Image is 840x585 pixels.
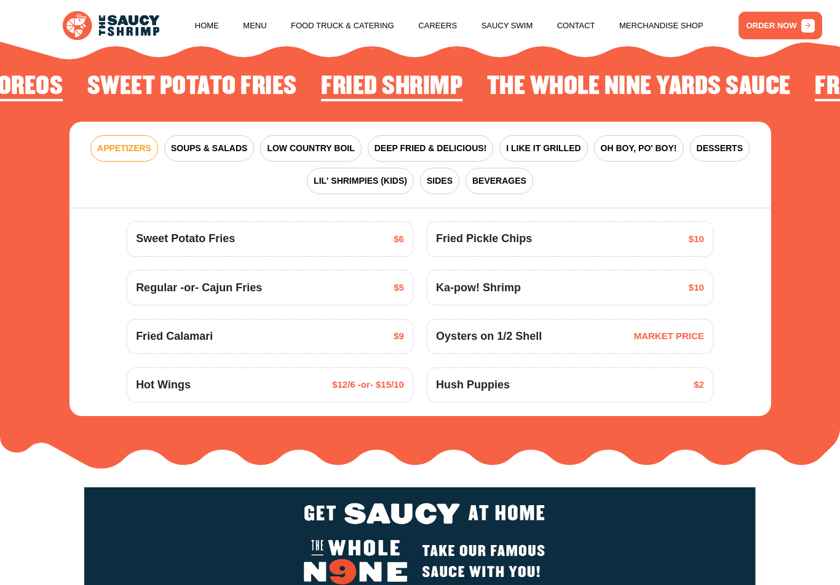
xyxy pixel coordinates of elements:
button: I LIKE IT GRILLED [499,135,587,162]
span: SOUPS & SALADS [171,142,247,155]
button: OH BOY, PO' BOY! [594,135,684,162]
span: OH BOY, PO' BOY! [601,142,677,155]
span: BEVERAGES [472,175,526,187]
li: 4 of 4 [87,73,297,104]
span: DESSERTS [697,142,743,155]
span: LOW COUNTRY BOIL [267,142,354,155]
a: Merchandise Shop [619,2,703,49]
span: I LIKE IT GRILLED [506,142,580,155]
span: Oysters on 1/2 Shell [436,328,542,345]
h2: The Whole Nine Yards Sauce [487,73,791,101]
a: Home [195,2,219,49]
a: ORDER NOW [739,12,823,39]
span: $10 [689,232,704,246]
img: logo [63,11,160,41]
span: $6 [394,232,404,246]
button: DESSERTS [690,135,750,162]
a: Contact [557,2,595,49]
h2: Fried Shrimp [321,73,462,101]
span: $10 [689,281,704,295]
button: SIDES [420,168,459,194]
button: BEVERAGES [466,168,533,194]
li: 2 of 4 [487,73,791,104]
span: Sweet Potato Fries [136,230,235,247]
span: Hush Puppies [436,377,510,393]
span: $5 [394,281,404,295]
a: Saucy Swim [481,2,533,49]
span: MARKET PRICE [634,329,704,344]
span: SIDES [427,175,453,187]
span: Fried Calamari [136,328,213,345]
span: $2 [694,378,704,392]
span: Hot Wings [136,377,191,393]
span: Regular -or- Cajun Fries [136,280,262,296]
button: APPETIZERS [90,135,158,162]
a: Menu [243,2,266,49]
span: LIL' SHRIMPIES (KIDS) [314,175,407,187]
button: SOUPS & SALADS [164,135,254,162]
a: Food Truck & Catering [291,2,394,49]
h2: Sweet Potato Fries [87,73,297,101]
button: LIL' SHRIMPIES (KIDS) [307,168,414,194]
span: $12/6 -or- $15/10 [332,378,404,392]
span: APPETIZERS [97,142,151,155]
span: Fried Pickle Chips [436,230,532,247]
button: DEEP FRIED & DELICIOUS! [368,135,494,162]
button: LOW COUNTRY BOIL [260,135,361,162]
li: 1 of 4 [321,73,462,104]
span: Ka-pow! Shrimp [436,280,521,296]
span: $9 [394,329,404,344]
span: DEEP FRIED & DELICIOUS! [374,142,487,155]
a: Careers [418,2,457,49]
